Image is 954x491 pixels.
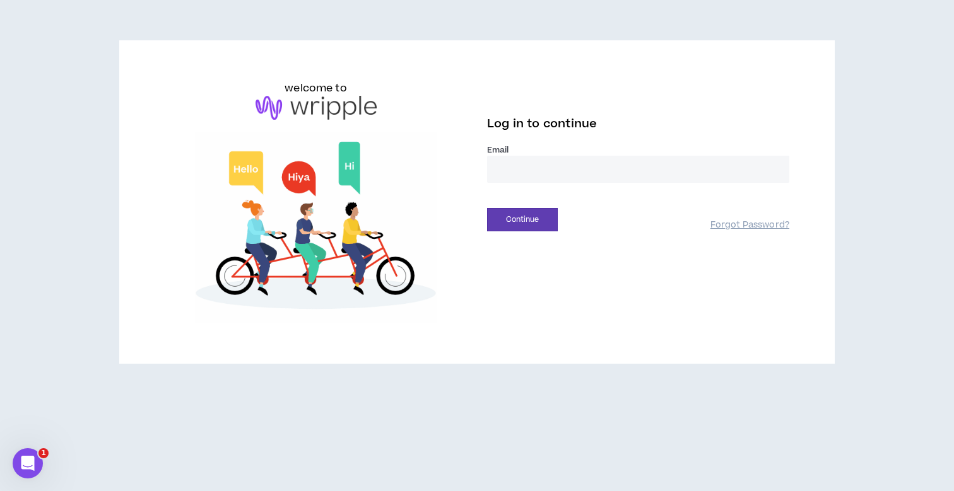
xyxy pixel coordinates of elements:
[256,96,377,120] img: logo-brand.png
[38,448,49,458] span: 1
[285,81,347,96] h6: welcome to
[487,116,597,132] span: Log in to continue
[487,144,789,156] label: Email
[487,208,558,231] button: Continue
[710,219,789,231] a: Forgot Password?
[13,448,43,478] iframe: Intercom live chat
[165,132,467,323] img: Welcome to Wripple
